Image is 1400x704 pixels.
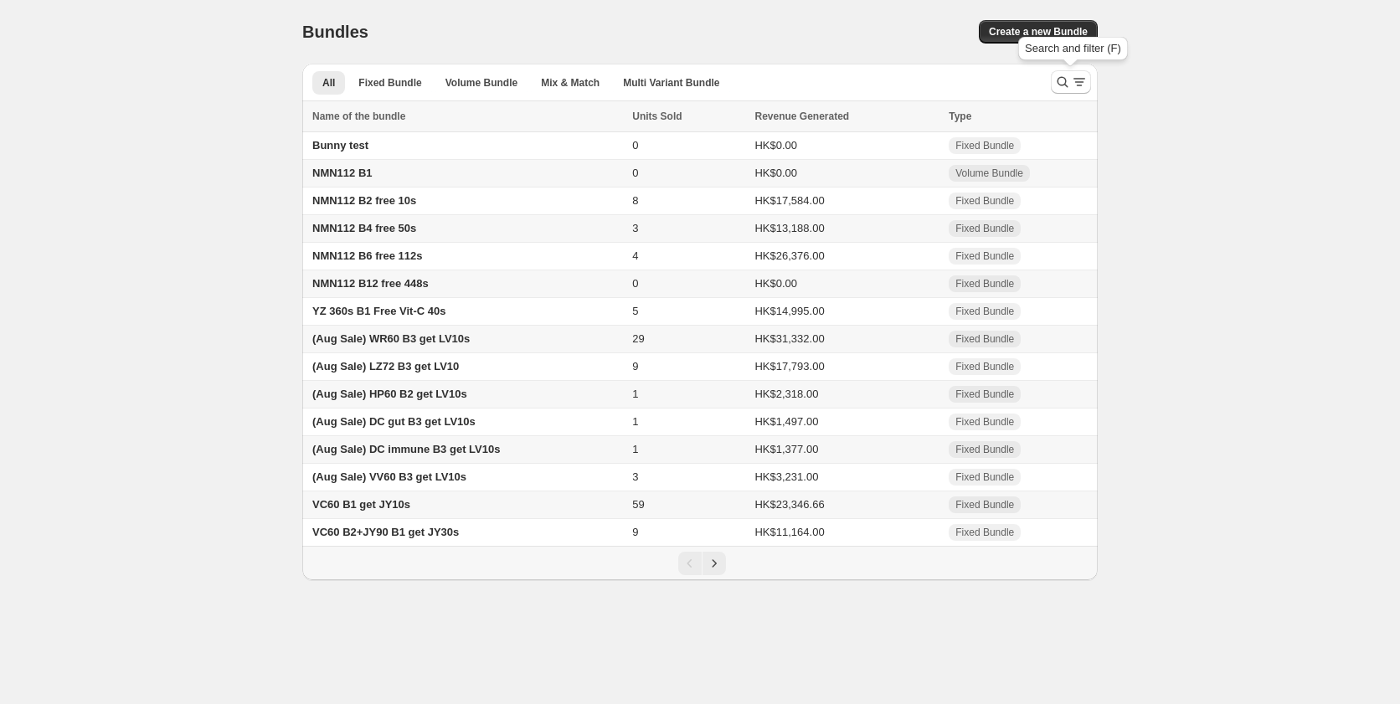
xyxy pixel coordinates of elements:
[312,526,459,538] span: VC60 B2+JY90 B1 get JY30s
[955,415,1014,429] span: Fixed Bundle
[955,360,1014,373] span: Fixed Bundle
[632,222,638,234] span: 3
[312,108,622,125] div: Name of the bundle
[445,76,517,90] span: Volume Bundle
[955,443,1014,456] span: Fixed Bundle
[989,25,1088,39] span: Create a new Bundle
[312,277,429,290] span: NMN112 B12 free 448s
[754,498,824,511] span: HK$23,346.66
[754,332,824,345] span: HK$31,332.00
[754,108,866,125] button: Revenue Generated
[955,305,1014,318] span: Fixed Bundle
[754,222,824,234] span: HK$13,188.00
[632,139,638,152] span: 0
[754,415,818,428] span: HK$1,497.00
[955,277,1014,290] span: Fixed Bundle
[955,139,1014,152] span: Fixed Bundle
[322,76,335,90] span: All
[955,388,1014,401] span: Fixed Bundle
[312,470,466,483] span: (Aug Sale) VV60 B3 get LV10s
[312,139,368,152] span: Bunny test
[979,20,1098,44] button: Create a new Bundle
[632,167,638,179] span: 0
[312,222,416,234] span: NMN112 B4 free 50s
[632,108,698,125] button: Units Sold
[955,222,1014,235] span: Fixed Bundle
[312,332,470,345] span: (Aug Sale) WR60 B3 get LV10s
[312,305,445,317] span: YZ 360s B1 Free Vit-C 40s
[955,526,1014,539] span: Fixed Bundle
[955,167,1023,180] span: Volume Bundle
[754,194,824,207] span: HK$17,584.00
[623,76,719,90] span: Multi Variant Bundle
[754,108,849,125] span: Revenue Generated
[632,498,644,511] span: 59
[955,249,1014,263] span: Fixed Bundle
[632,388,638,400] span: 1
[632,249,638,262] span: 4
[632,305,638,317] span: 5
[632,360,638,373] span: 9
[632,443,638,455] span: 1
[955,332,1014,346] span: Fixed Bundle
[754,443,818,455] span: HK$1,377.00
[754,277,797,290] span: HK$0.00
[955,498,1014,511] span: Fixed Bundle
[632,194,638,207] span: 8
[312,360,459,373] span: (Aug Sale) LZ72 B3 get LV10
[358,76,421,90] span: Fixed Bundle
[302,22,368,42] h1: Bundles
[754,139,797,152] span: HK$0.00
[754,360,824,373] span: HK$17,793.00
[541,76,600,90] span: Mix & Match
[312,194,416,207] span: NMN112 B2 free 10s
[632,332,644,345] span: 29
[312,388,467,400] span: (Aug Sale) HP60 B2 get LV10s
[754,305,824,317] span: HK$14,995.00
[949,108,1088,125] div: Type
[703,552,726,575] button: Next
[632,277,638,290] span: 0
[632,108,682,125] span: Units Sold
[754,470,818,483] span: HK$3,231.00
[632,415,638,428] span: 1
[312,443,500,455] span: (Aug Sale) DC immune B3 get LV10s
[955,194,1014,208] span: Fixed Bundle
[312,249,423,262] span: NMN112 B6 free 112s
[632,526,638,538] span: 9
[632,470,638,483] span: 3
[312,498,410,511] span: VC60 B1 get JY10s
[955,470,1014,484] span: Fixed Bundle
[312,415,476,428] span: (Aug Sale) DC gut B3 get LV10s
[754,388,818,400] span: HK$2,318.00
[754,249,824,262] span: HK$26,376.00
[754,167,797,179] span: HK$0.00
[302,546,1098,580] nav: Pagination
[1051,70,1091,94] button: Search and filter results
[312,167,373,179] span: NMN112 B1
[754,526,824,538] span: HK$11,164.00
